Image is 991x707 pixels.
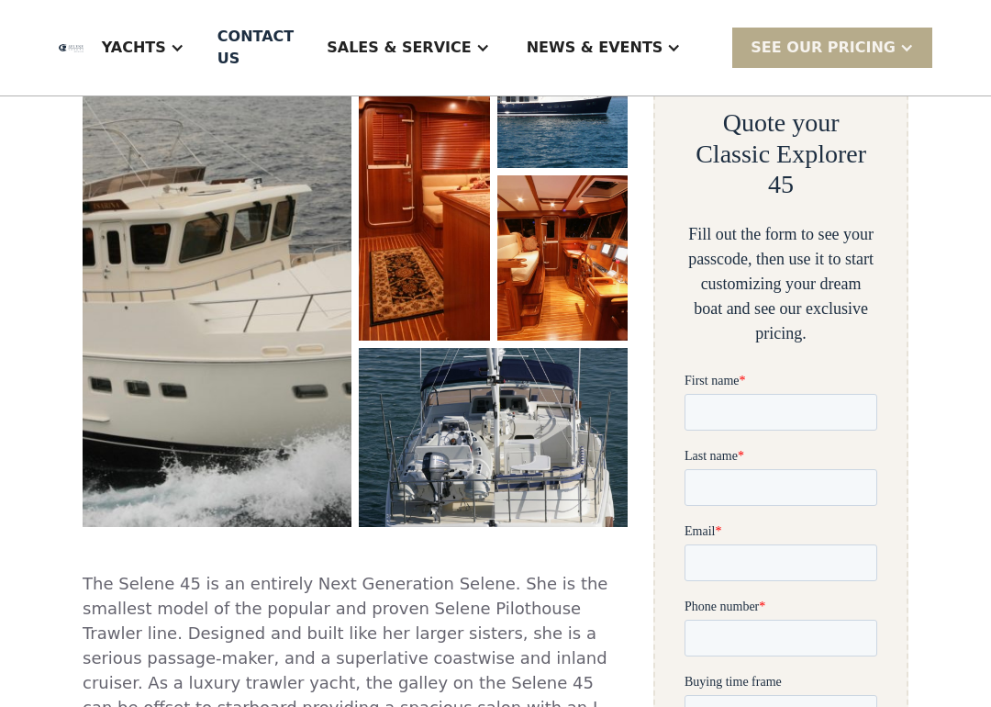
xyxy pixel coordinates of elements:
div: News & EVENTS [508,11,700,84]
h2: Quote your [723,107,840,139]
div: Yachts [102,37,166,59]
img: 45 foot motor yacht [83,3,351,526]
a: open lightbox [359,348,628,526]
img: 45 foot motor yacht [359,348,628,526]
div: Yachts [84,11,203,84]
a: open lightbox [359,3,490,341]
img: 45 foot motor yacht [497,175,629,341]
img: logo [59,44,84,52]
div: News & EVENTS [527,37,663,59]
div: Sales & Service [327,37,471,59]
img: 45 foot motor yacht [359,3,490,341]
h2: Classic Explorer 45 [685,139,877,200]
a: open lightbox [497,175,629,341]
div: SEE Our Pricing [751,37,896,59]
div: Contact US [217,26,294,70]
div: SEE Our Pricing [732,28,932,67]
div: Sales & Service [308,11,507,84]
div: Fill out the form to see your passcode, then use it to start customizing your dream boat and see ... [685,222,877,346]
a: open lightbox [83,3,351,526]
